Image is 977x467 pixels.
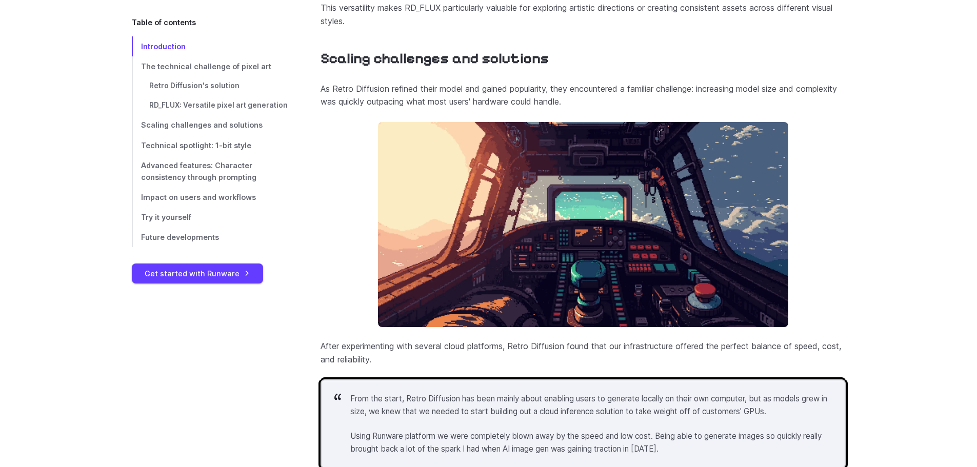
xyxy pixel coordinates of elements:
[132,56,288,76] a: The technical challenge of pixel art
[141,62,271,71] span: The technical challenge of pixel art
[141,193,256,201] span: Impact on users and workflows
[321,2,846,28] p: This versatility makes RD_FLUX particularly valuable for exploring artistic directions or creatin...
[141,161,256,181] span: Advanced features: Character consistency through prompting
[132,16,196,28] span: Table of contents
[321,340,846,366] p: After experimenting with several cloud platforms, Retro Diffusion found that our infrastructure o...
[141,121,263,130] span: Scaling challenges and solutions
[132,36,288,56] a: Introduction
[132,155,288,187] a: Advanced features: Character consistency through prompting
[321,83,846,109] p: As Retro Diffusion refined their model and gained popularity, they encountered a familiar challen...
[132,263,263,283] a: Get started with Runware
[141,213,191,221] span: Try it yourself
[132,96,288,115] a: RD_FLUX: Versatile pixel art generation
[132,76,288,96] a: Retro Diffusion's solution
[141,141,251,150] span: Technical spotlight: 1-bit style
[378,122,788,327] img: a pixel art cockpit view from a spacecraft, showing a vibrant sunset and clouds through the window
[132,207,288,227] a: Try it yourself
[350,393,828,418] p: From the start, Retro Diffusion has been mainly about enabling users to generate locally on their...
[149,101,288,109] span: RD_FLUX: Versatile pixel art generation
[321,50,549,68] a: Scaling challenges and solutions
[141,233,219,241] span: Future developments
[141,42,186,51] span: Introduction
[350,430,828,455] p: Using Runware platform we were completely blown away by the speed and low cost. Being able to gen...
[132,187,288,207] a: Impact on users and workflows
[132,135,288,155] a: Technical spotlight: 1-bit style
[132,115,288,135] a: Scaling challenges and solutions
[149,82,240,90] span: Retro Diffusion's solution
[132,227,288,247] a: Future developments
